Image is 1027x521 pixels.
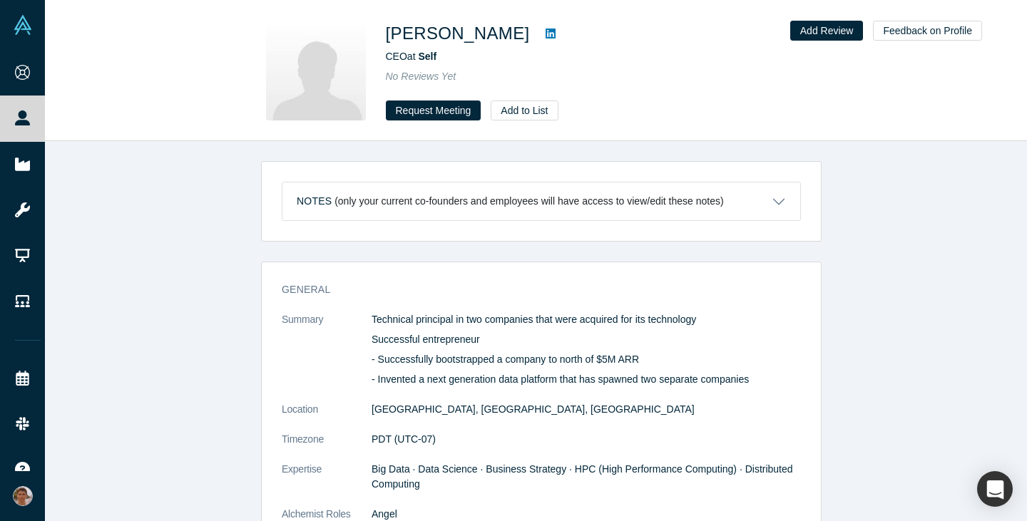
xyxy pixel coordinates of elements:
[266,21,366,120] img: Girish Mutreja's Profile Image
[282,312,372,402] dt: Summary
[372,332,801,347] p: Successful entrepreneur
[282,402,372,432] dt: Location
[13,486,33,506] img: Mikhail Baklanov's Account
[282,462,372,507] dt: Expertise
[297,194,332,209] h3: Notes
[372,372,801,387] p: - Invented a next generation data platform that has spawned two separate companies
[372,463,793,490] span: Big Data · Data Science · Business Strategy · HPC (High Performance Computing) · Distributed Comp...
[372,312,801,327] p: Technical principal in two companies that were acquired for its technology
[386,21,530,46] h1: [PERSON_NAME]
[282,282,781,297] h3: General
[386,51,437,62] span: CEO at
[491,100,558,120] button: Add to List
[372,432,801,447] dd: PDT (UTC-07)
[282,432,372,462] dt: Timezone
[386,71,456,82] span: No Reviews Yet
[418,51,436,62] a: Self
[386,100,481,120] button: Request Meeting
[13,15,33,35] img: Alchemist Vault Logo
[790,21,864,41] button: Add Review
[372,402,801,417] dd: [GEOGRAPHIC_DATA], [GEOGRAPHIC_DATA], [GEOGRAPHIC_DATA]
[873,21,982,41] button: Feedback on Profile
[282,182,800,220] button: Notes (only your current co-founders and employees will have access to view/edit these notes)
[372,352,801,367] p: - Successfully bootstrapped a company to north of $5M ARR
[334,195,724,207] p: (only your current co-founders and employees will have access to view/edit these notes)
